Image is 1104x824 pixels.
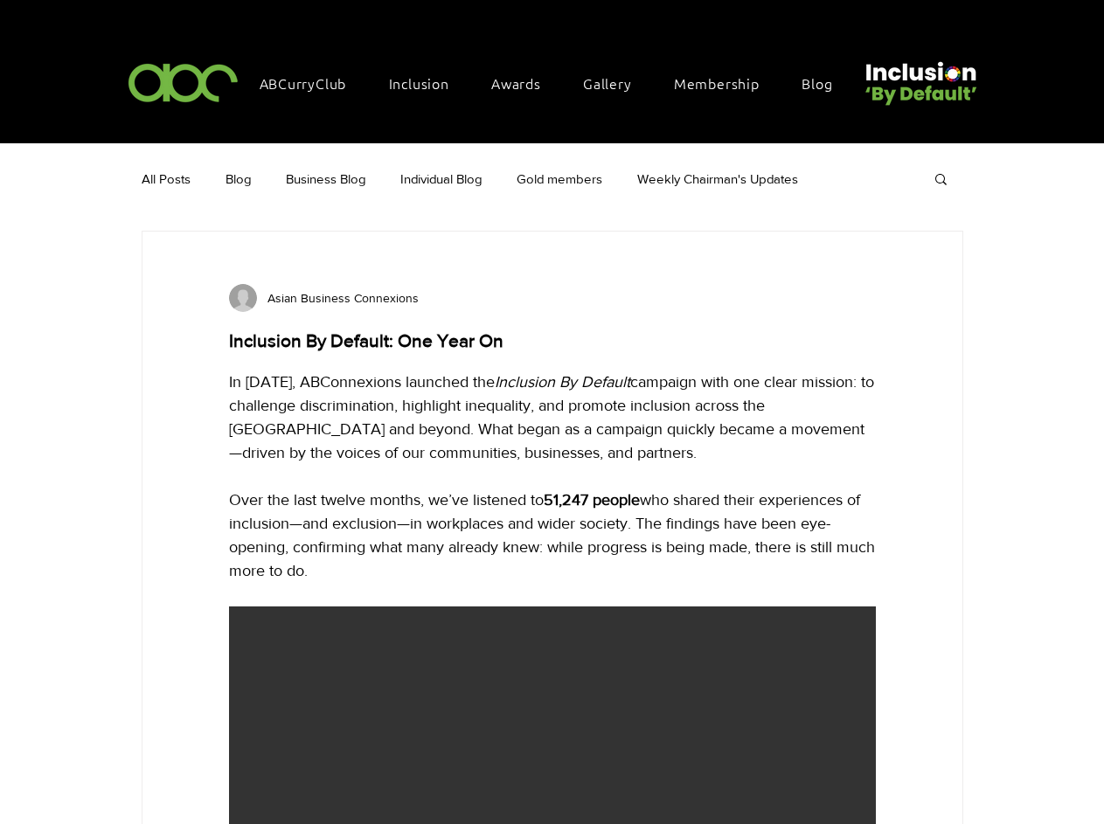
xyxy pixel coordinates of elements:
[859,47,980,107] img: Untitled design (22).png
[139,143,915,213] nav: Blog
[665,65,786,101] a: Membership
[229,491,544,509] span: Over the last twelve months, we’ve listened to
[251,65,859,101] nav: Site
[517,170,602,188] a: Gold members
[229,328,876,353] h1: Inclusion By Default: One Year On
[637,170,798,188] a: Weekly Chairman's Updates
[142,170,191,188] a: All Posts
[933,171,949,185] div: Search
[802,73,832,93] span: Blog
[229,373,495,391] span: In [DATE], ABConnexions launched the
[583,73,632,93] span: Gallery
[389,73,449,93] span: Inclusion
[793,65,858,101] a: Blog
[674,73,760,93] span: Membership
[400,170,482,188] a: Individual Blog
[491,73,541,93] span: Awards
[260,73,347,93] span: ABCurryClub
[483,65,567,101] div: Awards
[226,170,251,188] a: Blog
[123,56,244,107] img: ABC-Logo-Blank-Background-01-01-2.png
[380,65,476,101] div: Inclusion
[286,170,365,188] a: Business Blog
[574,65,658,101] a: Gallery
[544,491,640,509] span: 51,247 people
[495,373,630,391] span: Inclusion By Default
[251,65,373,101] a: ABCurryClub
